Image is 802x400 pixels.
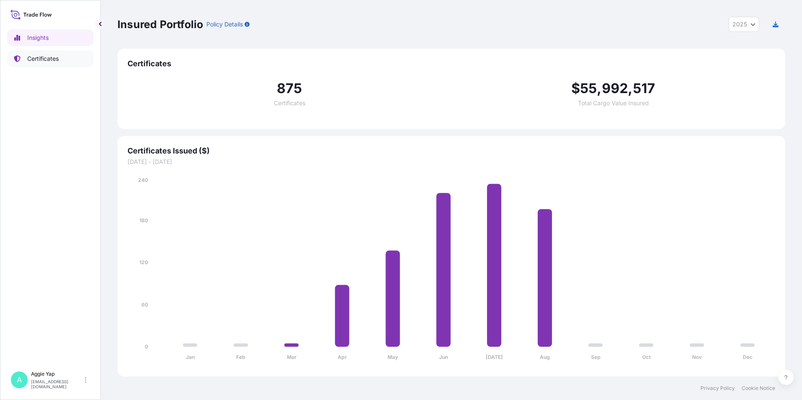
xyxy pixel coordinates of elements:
span: Total Cargo Value Insured [578,100,649,106]
tspan: 60 [141,301,148,308]
span: 875 [277,82,302,95]
tspan: Jun [439,354,448,360]
tspan: Dec [743,354,753,360]
tspan: Jan [186,354,195,360]
p: [EMAIL_ADDRESS][DOMAIN_NAME] [31,379,83,389]
tspan: Sep [591,354,601,360]
tspan: Feb [236,354,245,360]
span: 55 [580,82,597,95]
tspan: 0 [145,343,148,350]
tspan: Mar [287,354,297,360]
p: Certificates [27,55,59,63]
span: 517 [633,82,656,95]
span: $ [571,82,580,95]
span: , [597,82,601,95]
button: Year Selector [729,17,759,32]
tspan: 180 [139,217,148,223]
tspan: Nov [692,354,702,360]
tspan: 120 [139,259,148,265]
p: Insights [27,34,49,42]
span: , [628,82,633,95]
tspan: May [388,354,398,360]
p: Aggie Yap [31,371,83,377]
tspan: [DATE] [486,354,503,360]
span: 2025 [732,20,747,29]
tspan: Oct [642,354,651,360]
tspan: Aug [540,354,550,360]
a: Privacy Policy [700,385,735,392]
span: Certificates Issued ($) [128,146,775,156]
a: Cookie Notice [742,385,775,392]
span: [DATE] - [DATE] [128,158,775,166]
a: Certificates [7,50,94,67]
tspan: Apr [338,354,347,360]
span: Certificates [274,100,305,106]
span: Certificates [128,59,775,69]
span: 992 [602,82,628,95]
span: A [17,376,22,384]
a: Insights [7,29,94,46]
tspan: 240 [138,177,148,183]
p: Insured Portfolio [117,18,203,31]
p: Policy Details [206,20,243,29]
